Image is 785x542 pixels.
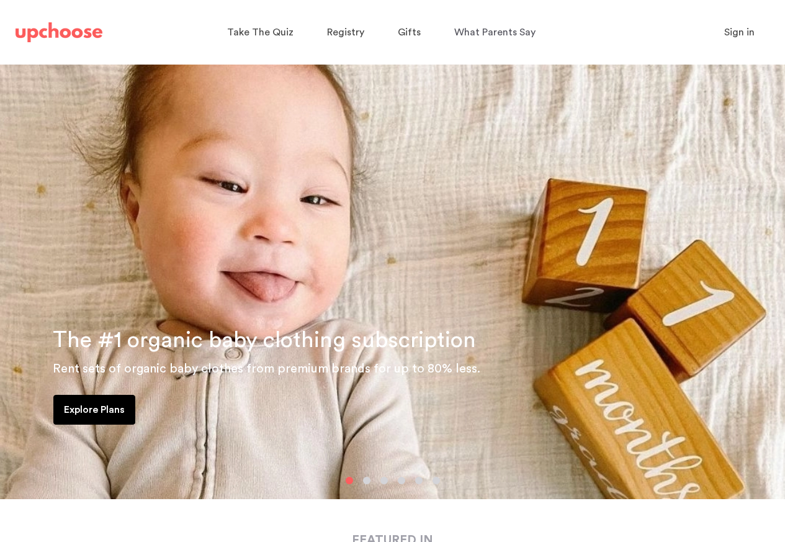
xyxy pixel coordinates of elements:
[398,20,424,45] a: Gifts
[16,20,102,45] a: UpChoose
[16,22,102,42] img: UpChoose
[53,329,476,351] span: The #1 organic baby clothing subscription
[454,20,539,45] a: What Parents Say
[454,27,536,37] span: What Parents Say
[64,402,125,417] p: Explore Plans
[227,27,294,37] span: Take The Quiz
[724,27,755,37] span: Sign in
[327,20,368,45] a: Registry
[327,27,364,37] span: Registry
[53,395,135,425] a: Explore Plans
[227,20,297,45] a: Take The Quiz
[398,27,421,37] span: Gifts
[709,20,770,45] button: Sign in
[53,359,770,379] p: Rent sets of organic baby clothes from premium brands for up to 80% less.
